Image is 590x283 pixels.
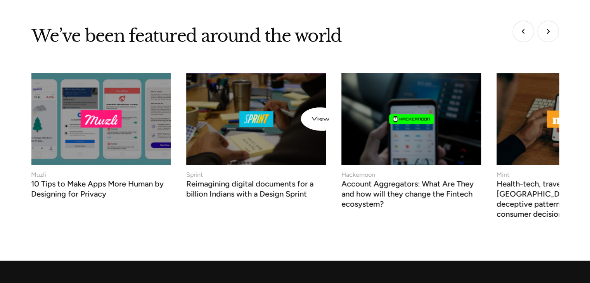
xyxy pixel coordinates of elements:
[512,21,534,42] div: Previous slide
[537,21,559,42] div: Next slide
[186,73,326,197] a: SprintReimagining digital documents for a billion Indians with a Design Sprint
[341,170,375,179] div: Hackernoon
[186,170,203,179] div: Sprint
[497,170,509,179] div: Mint
[31,170,46,179] div: Muzli
[341,181,481,209] h3: Account Aggregators: What Are They and how will they change the Fintech ecosystem?
[31,181,171,199] h3: 10 Tips to Make Apps More Human by Designing for Privacy
[341,73,481,207] a: HackernoonAccount Aggregators: What Are They and how will they change the Fintech ecosystem?
[31,73,171,197] a: Muzli10 Tips to Make Apps More Human by Designing for Privacy
[186,181,326,199] h3: Reimagining digital documents for a billion Indians with a Design Sprint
